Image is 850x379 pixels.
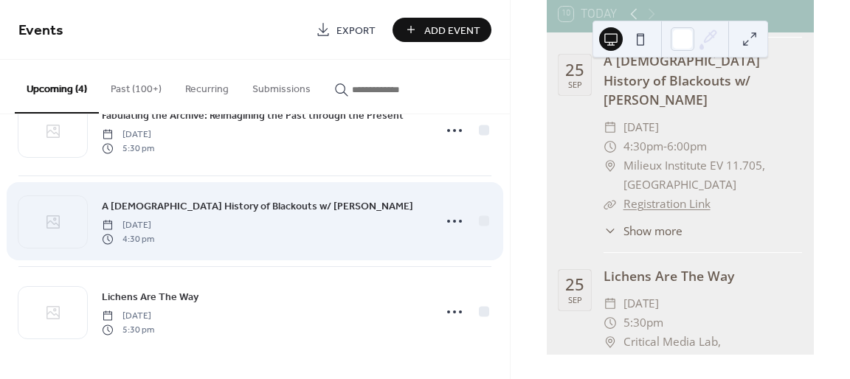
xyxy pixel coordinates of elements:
[604,267,734,285] a: Lichens Are The Way
[18,16,63,45] span: Events
[623,223,683,240] span: Show more
[663,137,667,156] span: -
[102,198,413,215] a: A [DEMOGRAPHIC_DATA] History of Blackouts w/ [PERSON_NAME]
[102,107,404,124] a: Fabulating the Archive: Reimagining the Past through the Present
[102,128,154,142] span: [DATE]
[102,199,413,215] span: A [DEMOGRAPHIC_DATA] History of Blackouts w/ [PERSON_NAME]
[15,60,99,114] button: Upcoming (4)
[102,108,404,124] span: Fabulating the Archive: Reimagining the Past through the Present
[623,196,711,212] a: Registration Link
[604,156,617,175] div: ​
[604,52,760,108] a: A [DEMOGRAPHIC_DATA] History of Blackouts w/ [PERSON_NAME]
[336,23,376,38] span: Export
[623,294,659,313] span: [DATE]
[623,313,663,333] span: 5:30pm
[393,18,491,42] button: Add Event
[604,294,617,313] div: ​
[102,219,154,232] span: [DATE]
[305,18,387,42] a: Export
[565,276,584,292] div: 25
[102,142,154,155] span: 5:30 pm
[604,118,617,137] div: ​
[604,223,682,240] button: ​Show more
[623,156,802,195] span: Milieux Institute EV 11.705, [GEOGRAPHIC_DATA]
[623,137,663,156] span: 4:30pm
[102,232,154,246] span: 4:30 pm
[102,323,154,336] span: 5:30 pm
[568,80,582,88] div: Sep
[102,310,154,323] span: [DATE]
[568,296,582,304] div: Sep
[604,137,617,156] div: ​
[667,137,707,156] span: 6:00pm
[424,23,480,38] span: Add Event
[604,333,617,352] div: ​
[99,60,173,112] button: Past (100+)
[604,313,617,333] div: ​
[102,288,198,305] a: Lichens Are The Way
[102,290,198,305] span: Lichens Are The Way
[565,61,584,77] div: 25
[173,60,241,112] button: Recurring
[604,195,617,214] div: ​
[241,60,322,112] button: Submissions
[623,118,659,137] span: [DATE]
[604,223,617,240] div: ​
